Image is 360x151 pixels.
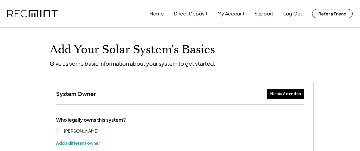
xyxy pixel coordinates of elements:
[56,138,100,147] button: Add a different owner
[217,8,244,20] button: My Account
[270,91,301,97] div: Needs Attention
[50,43,311,57] h1: Add Your Solar System's Basics
[62,129,117,133] label: [PERSON_NAME]
[254,8,273,20] button: Support
[312,9,353,18] button: Refer a Friend
[56,90,96,97] h3: System Owner
[174,8,207,20] button: Direct Deposit
[7,10,58,18] img: recmint-logotype%403x.png
[56,117,126,123] div: Who legally owns this system?
[150,8,164,20] button: Home
[283,8,302,20] button: Log Out
[50,60,215,67] div: Give us some basic information about your system to get started.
